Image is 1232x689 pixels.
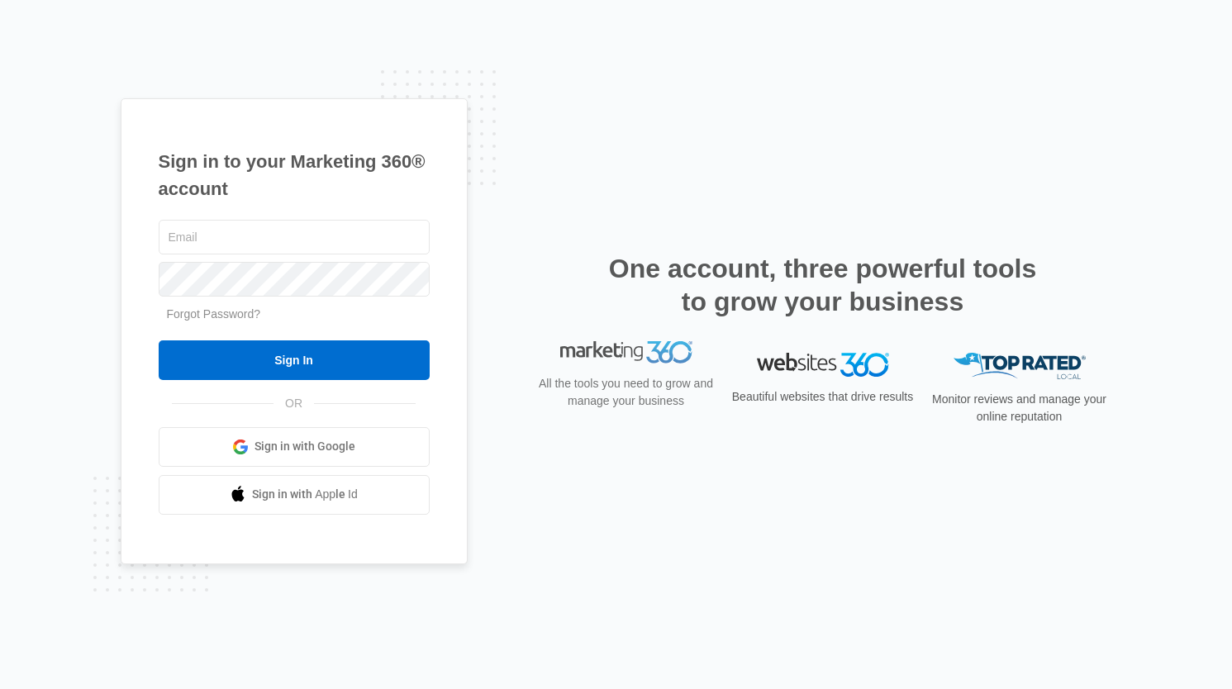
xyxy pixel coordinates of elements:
[159,220,430,254] input: Email
[757,353,889,377] img: Websites 360
[159,427,430,467] a: Sign in with Google
[159,340,430,380] input: Sign In
[167,307,261,321] a: Forgot Password?
[252,486,358,503] span: Sign in with Apple Id
[534,387,719,421] p: All the tools you need to grow and manage your business
[274,395,314,412] span: OR
[927,391,1112,425] p: Monitor reviews and manage your online reputation
[254,438,355,455] span: Sign in with Google
[159,475,430,515] a: Sign in with Apple Id
[604,252,1042,318] h2: One account, three powerful tools to grow your business
[730,388,916,406] p: Beautiful websites that drive results
[560,353,692,376] img: Marketing 360
[954,353,1086,380] img: Top Rated Local
[159,148,430,202] h1: Sign in to your Marketing 360® account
